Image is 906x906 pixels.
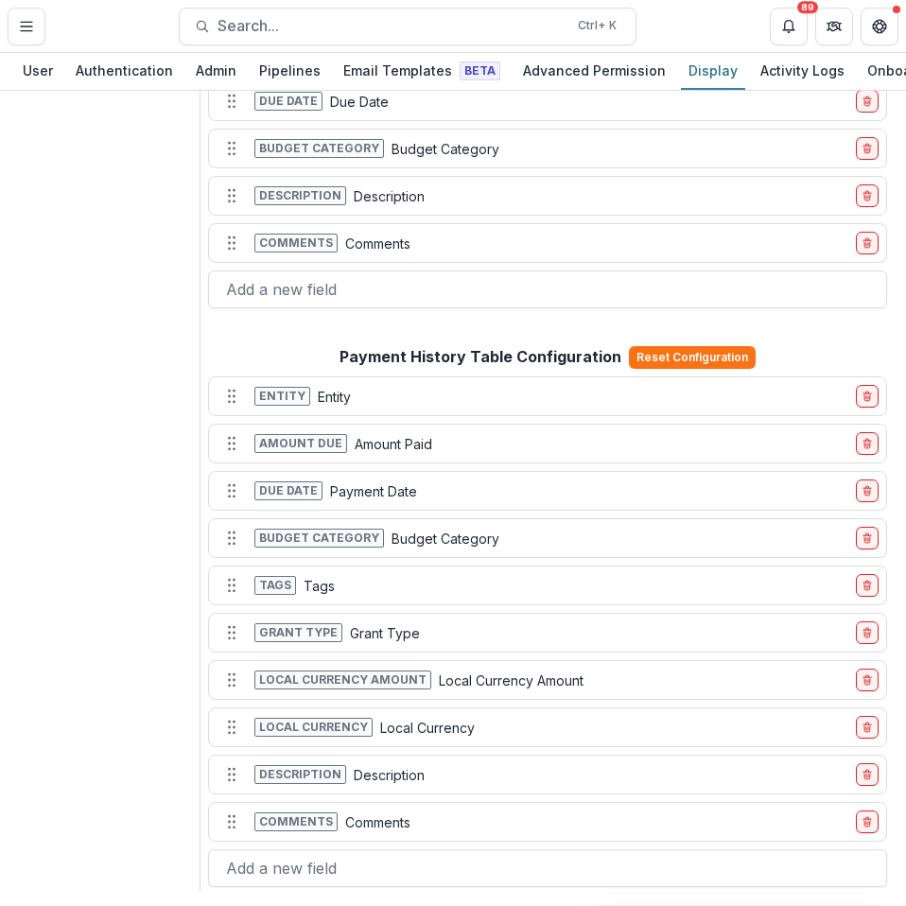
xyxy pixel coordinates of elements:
span: Budget category [254,139,384,158]
div: Display [681,57,745,84]
p: Grant Type [350,623,420,643]
button: Notifications [770,8,808,45]
a: Advanced Permission [515,53,673,90]
button: Get Help [861,8,898,45]
button: delete-field-row [856,763,879,786]
p: Payment Date [330,481,417,501]
button: delete-field-row [856,184,879,207]
p: Comments [345,812,410,832]
p: Due Date [330,92,389,112]
span: Local currency amount [254,671,431,689]
div: Advanced Permission [515,57,673,84]
button: delete-field-row [856,137,879,160]
button: Partners [815,8,853,45]
span: Entity [254,387,310,406]
a: Activity Logs [753,53,852,90]
p: Local Currency Amount [439,671,584,690]
span: Description [254,186,346,205]
p: Amount Paid [355,434,432,454]
p: Tags [304,576,335,596]
span: Comments [254,234,338,253]
a: Display [681,53,745,90]
button: delete-field-row [856,574,879,597]
button: Move field [217,181,247,211]
button: delete-field-row [856,810,879,833]
span: Tags [254,576,296,595]
button: Move field [217,428,247,459]
button: Reset Configuration [629,346,756,369]
button: delete-field-row [856,432,879,455]
span: Comments [254,812,338,831]
div: 89 [797,1,818,14]
button: delete-field-row [856,479,879,502]
h2: Payment History Table Configuration [340,348,621,366]
button: Move field [217,228,247,258]
button: Move field [217,523,247,553]
button: delete-field-row [856,90,879,113]
span: Search... [218,17,566,35]
button: delete-field-row [856,527,879,549]
span: Due date [254,481,322,500]
p: Local Currency [380,718,475,738]
button: Move field [217,807,247,837]
div: Ctrl + K [574,15,620,36]
button: Toggle Menu [8,8,45,45]
button: Move field [217,381,247,411]
button: Move field [217,133,247,164]
div: Authentication [68,57,181,84]
a: Authentication [68,53,181,90]
p: Description [354,186,425,206]
button: delete-field-row [856,621,879,644]
button: delete-field-row [856,385,879,408]
span: Budget category [254,529,384,548]
p: Budget Category [392,139,499,159]
button: Move field [217,712,247,742]
span: Amount due [254,434,347,453]
div: Activity Logs [753,57,852,84]
span: Local currency [254,718,373,737]
button: Move field [217,618,247,648]
button: Move field [217,570,247,601]
button: delete-field-row [856,669,879,691]
button: Search... [179,8,636,45]
span: Due date [254,92,322,111]
div: Admin [188,57,244,84]
a: Pipelines [252,53,328,90]
a: Email Templates Beta [336,53,508,90]
p: Comments [345,234,410,253]
button: delete-field-row [856,716,879,739]
span: Beta [460,61,500,80]
button: delete-field-row [856,232,879,254]
a: User [15,53,61,90]
div: Pipelines [252,57,328,84]
span: Description [254,765,346,784]
button: Move field [217,476,247,506]
p: Description [354,765,425,785]
button: Move field [217,665,247,695]
button: Move field [217,759,247,790]
p: Budget Category [392,529,499,549]
a: Admin [188,53,244,90]
span: Grant type [254,623,342,642]
div: Email Templates [336,57,508,84]
p: Entity [318,387,351,407]
div: User [15,57,61,84]
button: Move field [217,86,247,116]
